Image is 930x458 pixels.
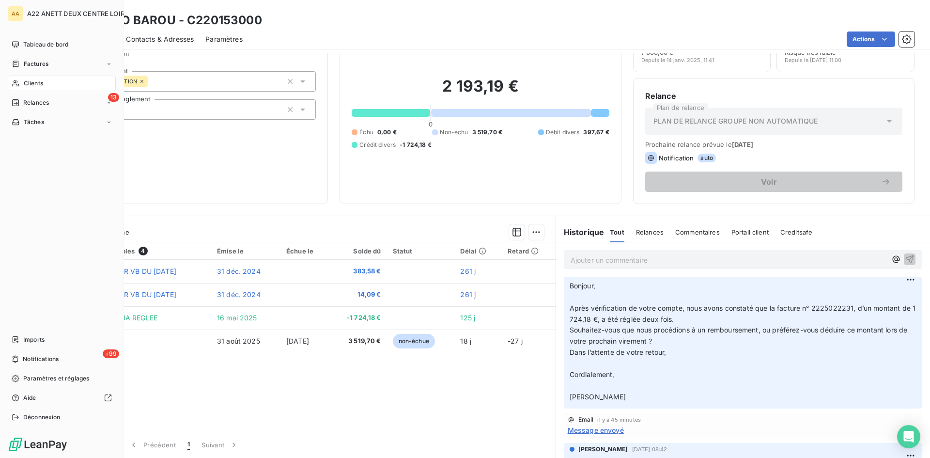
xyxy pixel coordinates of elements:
[148,77,155,86] input: Ajouter une valeur
[108,93,119,102] span: 13
[570,304,918,323] span: Après vérification de votre compte, nous avons constaté que la facture n° 2225022231, d’un montan...
[182,435,196,455] button: 1
[359,141,396,149] span: Crédit divers
[570,393,626,401] span: [PERSON_NAME]
[335,267,381,276] span: 383,58 €
[103,349,119,358] span: +99
[23,355,59,363] span: Notifications
[286,337,309,345] span: [DATE]
[645,141,902,148] span: Prochaine relance prévue le
[187,440,190,450] span: 1
[24,79,43,88] span: Clients
[429,120,433,128] span: 0
[393,247,449,255] div: Statut
[645,172,902,192] button: Voir
[335,290,381,300] span: 14,09 €
[8,390,116,406] a: Aide
[24,60,48,68] span: Factures
[460,314,475,322] span: 125 j
[8,6,23,21] div: AA
[460,290,476,299] span: 261 j
[578,445,628,454] span: [PERSON_NAME]
[352,77,609,106] h2: 2 193,19 €
[578,417,594,423] span: Email
[217,267,261,275] span: 31 déc. 2024
[217,337,260,345] span: 31 août 2025
[139,247,147,255] span: 4
[440,128,468,137] span: Non-échu
[23,40,68,49] span: Tableau de bord
[645,90,902,102] h6: Relance
[23,413,61,422] span: Déconnexion
[23,335,45,344] span: Imports
[335,247,381,255] div: Solde dû
[75,290,176,299] span: DIFF REGLT SUR VB DU [DATE]
[732,141,754,148] span: [DATE]
[23,394,36,402] span: Aide
[23,98,49,107] span: Relances
[393,334,435,348] span: non-échue
[400,141,432,149] span: -1 724,18 €
[583,128,609,137] span: 397,67 €
[123,435,182,455] button: Précédent
[335,313,381,323] span: -1 724,18 €
[597,417,641,423] span: il y a 45 minutes
[785,57,841,63] span: Depuis le [DATE] 11:00
[85,12,262,29] h3: CHOCO BAROU - C220153000
[675,228,720,236] span: Commentaires
[205,34,243,44] span: Paramètres
[217,247,275,255] div: Émise le
[653,116,818,126] span: PLAN DE RELANCE GROUPE NON AUTOMATIQUE
[556,226,604,238] h6: Historique
[632,446,667,452] span: [DATE] 08:42
[75,247,205,255] div: Pièces comptables
[570,348,666,356] span: Dans l’attente de votre retour,
[570,370,615,379] span: Cordialement,
[847,32,895,47] button: Actions
[460,267,476,275] span: 261 j
[570,282,595,290] span: Bonjour,
[697,154,716,162] span: auto
[217,290,261,299] span: 31 déc. 2024
[897,425,920,448] div: Open Intercom Messenger
[27,10,128,17] span: A22 ANETT DEUX CENTRE LOIRE
[546,128,580,137] span: Débit divers
[359,128,373,137] span: Échu
[23,374,89,383] span: Paramètres et réglages
[636,228,664,236] span: Relances
[657,178,881,186] span: Voir
[78,50,316,63] span: Propriétés Client
[508,337,523,345] span: -27 j
[377,128,397,137] span: 0,00 €
[568,425,624,435] span: Message envoyé
[24,118,44,126] span: Tâches
[8,437,68,452] img: Logo LeanPay
[286,247,324,255] div: Échue le
[570,326,910,345] span: Souhaitez-vous que nous procédions à un remboursement, ou préférez-vous déduire ce montant lors d...
[335,336,381,346] span: 3 519,70 €
[75,267,176,275] span: DIFF REGLT SUR VB DU [DATE]
[126,34,194,44] span: Contacts & Adresses
[780,228,813,236] span: Creditsafe
[610,228,624,236] span: Tout
[731,228,769,236] span: Portail client
[196,435,245,455] button: Suivant
[217,314,257,322] span: 16 mai 2025
[472,128,503,137] span: 3 519,70 €
[460,337,471,345] span: 18 j
[460,247,496,255] div: Délai
[508,247,550,255] div: Retard
[659,154,694,162] span: Notification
